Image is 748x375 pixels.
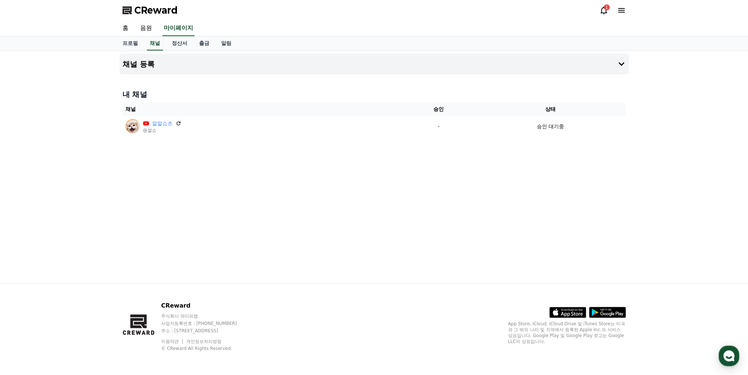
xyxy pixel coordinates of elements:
a: 정산서 [166,36,193,50]
p: 사업자등록번호 : [PHONE_NUMBER] [161,320,251,326]
span: 대화 [67,245,76,251]
th: 상태 [475,102,625,116]
a: 출금 [193,36,215,50]
a: 깔깔쇼츠 [152,120,173,127]
a: 대화 [49,234,95,252]
a: 설정 [95,234,141,252]
p: 주식회사 와이피랩 [161,313,251,319]
a: 마이페이지 [162,21,195,36]
th: 승인 [402,102,475,116]
a: 홈 [117,21,134,36]
p: App Store, iCloud, iCloud Drive 및 iTunes Store는 미국과 그 밖의 나라 및 지역에서 등록된 Apple Inc.의 서비스 상표입니다. Goo... [508,321,626,344]
div: 1 [604,4,610,10]
span: 홈 [23,245,28,250]
h4: 채널 등록 [123,60,155,68]
a: 1 [599,6,608,15]
a: 프로필 [117,36,144,50]
img: 깔깔쇼츠 [125,119,140,134]
th: 채널 [123,102,402,116]
span: CReward [134,4,178,16]
a: 알림 [215,36,237,50]
p: CReward [161,301,251,310]
button: 채널 등록 [120,54,629,74]
a: 음원 [134,21,158,36]
p: - [405,123,472,130]
span: 설정 [114,245,123,250]
a: CReward [123,4,178,16]
a: 홈 [2,234,49,252]
h4: 내 채널 [123,89,626,99]
a: 개인정보처리방침 [186,339,221,344]
p: 승인 대기중 [537,123,564,130]
p: © CReward All Rights Reserved. [161,346,251,351]
a: 채널 [147,36,163,50]
p: 주소 : [STREET_ADDRESS] [161,328,251,334]
p: @깔쇼 [143,127,181,133]
a: 이용약관 [161,339,184,344]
